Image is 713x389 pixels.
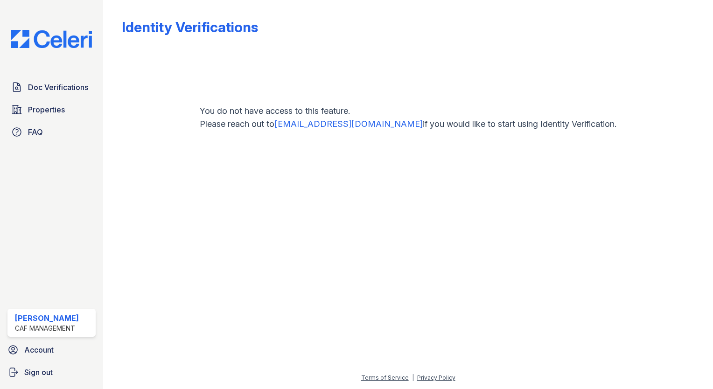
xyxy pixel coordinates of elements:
div: CAF Management [15,324,79,333]
a: Sign out [4,363,99,382]
a: Account [4,340,99,359]
p: You do not have access to this feature. Please reach out to if you would like to start using Iden... [200,104,616,131]
a: Properties [7,100,96,119]
a: [EMAIL_ADDRESS][DOMAIN_NAME] [274,119,423,129]
div: | [412,374,414,381]
span: Account [24,344,54,355]
a: Privacy Policy [417,374,455,381]
div: Identity Verifications [122,19,258,35]
img: CE_Logo_Blue-a8612792a0a2168367f1c8372b55b34899dd931a85d93a1a3d3e32e68fde9ad4.png [4,30,99,48]
span: Sign out [24,367,53,378]
span: Doc Verifications [28,82,88,93]
span: FAQ [28,126,43,138]
a: Terms of Service [361,374,409,381]
span: Properties [28,104,65,115]
a: FAQ [7,123,96,141]
div: [PERSON_NAME] [15,313,79,324]
a: Doc Verifications [7,78,96,97]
